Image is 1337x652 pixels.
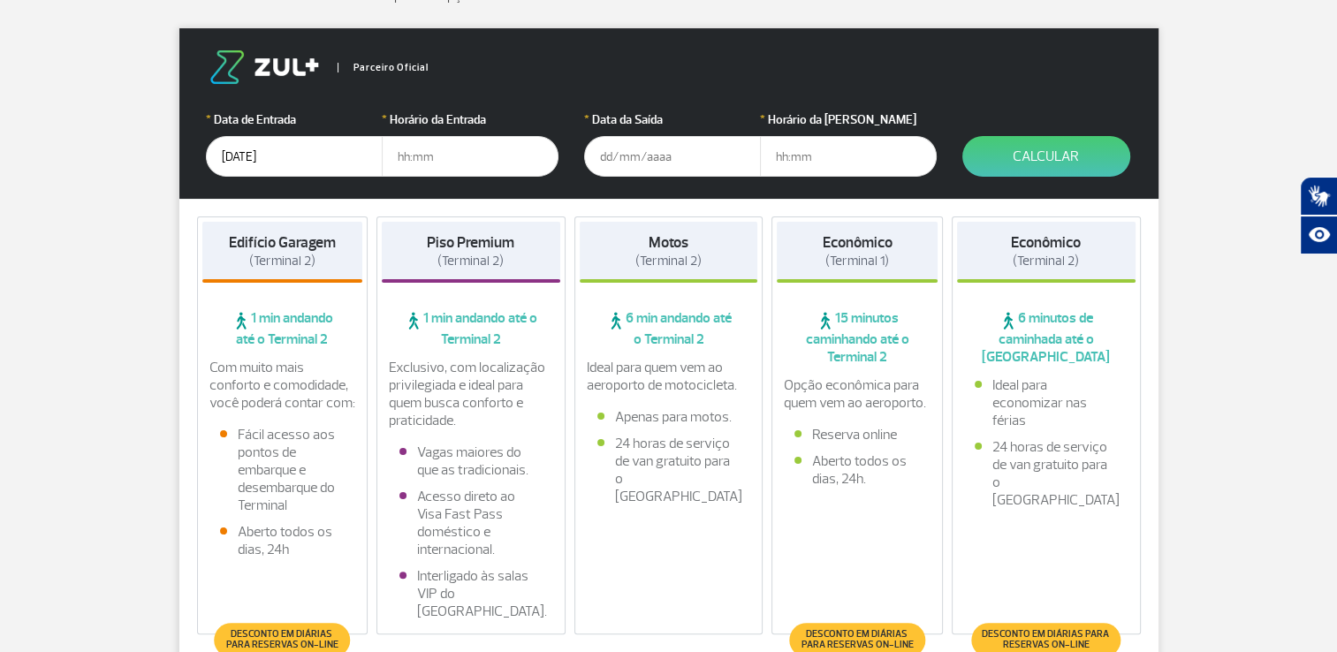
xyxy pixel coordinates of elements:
span: Parceiro Oficial [338,63,429,72]
p: Ideal para quem vem ao aeroporto de motocicleta. [587,359,751,394]
span: 1 min andando até o Terminal 2 [202,309,363,348]
strong: Piso Premium [427,233,514,252]
strong: Motos [649,233,688,252]
div: Plugin de acessibilidade da Hand Talk. [1300,177,1337,254]
p: Com muito mais conforto e comodidade, você poderá contar com: [209,359,356,412]
label: Data de Entrada [206,110,383,129]
input: dd/mm/aaaa [206,136,383,177]
button: Calcular [962,136,1130,177]
li: Aberto todos os dias, 24h. [794,452,920,488]
span: Desconto em diárias para reservas on-line [980,629,1112,650]
input: hh:mm [760,136,937,177]
span: Desconto em diárias para reservas on-line [798,629,915,650]
img: logo-zul.png [206,50,323,84]
p: Opção econômica para quem vem ao aeroporto. [784,376,931,412]
span: 15 minutos caminhando até o Terminal 2 [777,309,938,366]
span: (Terminal 2) [249,253,315,269]
li: Interligado às salas VIP do [GEOGRAPHIC_DATA]. [399,567,543,620]
li: Reserva online [794,426,920,444]
span: 6 min andando até o Terminal 2 [580,309,758,348]
strong: Econômico [823,233,893,252]
label: Horário da Entrada [382,110,558,129]
span: (Terminal 2) [1013,253,1079,269]
span: Desconto em diárias para reservas on-line [224,629,341,650]
p: Exclusivo, com localização privilegiada e ideal para quem busca conforto e praticidade. [389,359,553,429]
label: Data da Saída [584,110,761,129]
input: dd/mm/aaaa [584,136,761,177]
label: Horário da [PERSON_NAME] [760,110,937,129]
span: (Terminal 1) [825,253,889,269]
span: (Terminal 2) [437,253,504,269]
li: Fácil acesso aos pontos de embarque e desembarque do Terminal [220,426,346,514]
button: Abrir tradutor de língua de sinais. [1300,177,1337,216]
strong: Edifício Garagem [229,233,336,252]
button: Abrir recursos assistivos. [1300,216,1337,254]
strong: Econômico [1011,233,1081,252]
li: Acesso direto ao Visa Fast Pass doméstico e internacional. [399,488,543,558]
span: 1 min andando até o Terminal 2 [382,309,560,348]
li: Vagas maiores do que as tradicionais. [399,444,543,479]
span: (Terminal 2) [635,253,702,269]
li: Apenas para motos. [597,408,741,426]
li: 24 horas de serviço de van gratuito para o [GEOGRAPHIC_DATA] [597,435,741,505]
input: hh:mm [382,136,558,177]
span: 6 minutos de caminhada até o [GEOGRAPHIC_DATA] [957,309,1136,366]
li: 24 horas de serviço de van gratuito para o [GEOGRAPHIC_DATA] [975,438,1118,509]
li: Aberto todos os dias, 24h [220,523,346,558]
li: Ideal para economizar nas férias [975,376,1118,429]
